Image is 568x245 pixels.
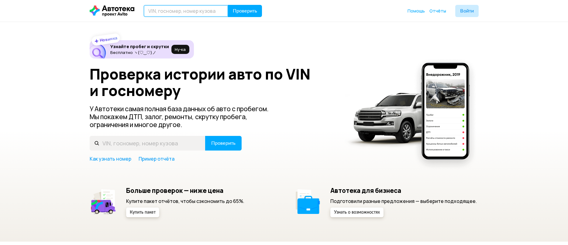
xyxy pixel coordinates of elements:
h5: Больше проверок — ниже цена [126,186,244,194]
button: Проверить [205,136,242,151]
button: Узнать о возможностях [330,208,384,217]
a: Как узнать номер [90,155,131,162]
span: Проверить [211,141,236,146]
p: Подготовили разные предложения — выберите подходящее. [330,198,477,204]
input: VIN, госномер, номер кузова [90,136,205,151]
button: Проверить [228,5,262,17]
p: Купите пакет отчётов, чтобы сэкономить до 65%. [126,198,244,204]
span: Ну‑ка [175,47,186,52]
p: Бесплатно ヽ(♡‿♡)ノ [110,50,169,55]
span: Войти [460,9,474,13]
h1: Проверка истории авто по VIN и госномеру [90,66,337,99]
span: Купить пакет [130,210,156,215]
strong: Новинка [99,35,118,43]
p: У Автотеки самая полная база данных об авто с пробегом. Мы покажем ДТП, залог, ремонты, скрутку п... [90,105,279,129]
a: Отчёты [429,8,446,14]
h5: Автотека для бизнеса [330,186,477,194]
input: VIN, госномер, номер кузова [143,5,228,17]
button: Купить пакет [126,208,159,217]
h6: Узнайте пробег и скрутки [110,44,169,49]
a: Пример отчёта [139,155,174,162]
button: Войти [455,5,479,17]
a: Помощь [408,8,425,14]
span: Проверить [233,9,257,13]
span: Узнать о возможностях [334,210,380,215]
